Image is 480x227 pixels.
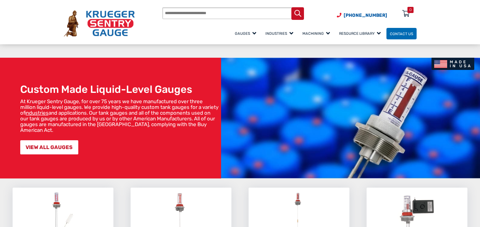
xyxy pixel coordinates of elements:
[64,10,135,37] img: Krueger Sentry Gauge
[20,140,78,154] a: VIEW ALL GAUGES
[386,28,417,40] a: Contact Us
[339,31,381,36] span: Resource Library
[231,27,262,40] a: Gauges
[20,99,218,133] p: At Krueger Sentry Gauge, for over 75 years we have manufactured over three million liquid-level g...
[390,31,413,36] span: Contact Us
[265,31,293,36] span: Industries
[262,27,299,40] a: Industries
[336,27,386,40] a: Resource Library
[302,31,330,36] span: Machining
[432,58,475,70] img: Made In USA
[26,110,48,116] a: industries
[337,12,387,19] a: Phone Number (920) 434-8860
[221,58,480,178] img: bg_hero_bannerksentry
[235,31,256,36] span: Gauges
[409,7,412,13] div: 0
[344,13,387,18] span: [PHONE_NUMBER]
[299,27,336,40] a: Machining
[20,83,218,96] h1: Custom Made Liquid-Level Gauges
